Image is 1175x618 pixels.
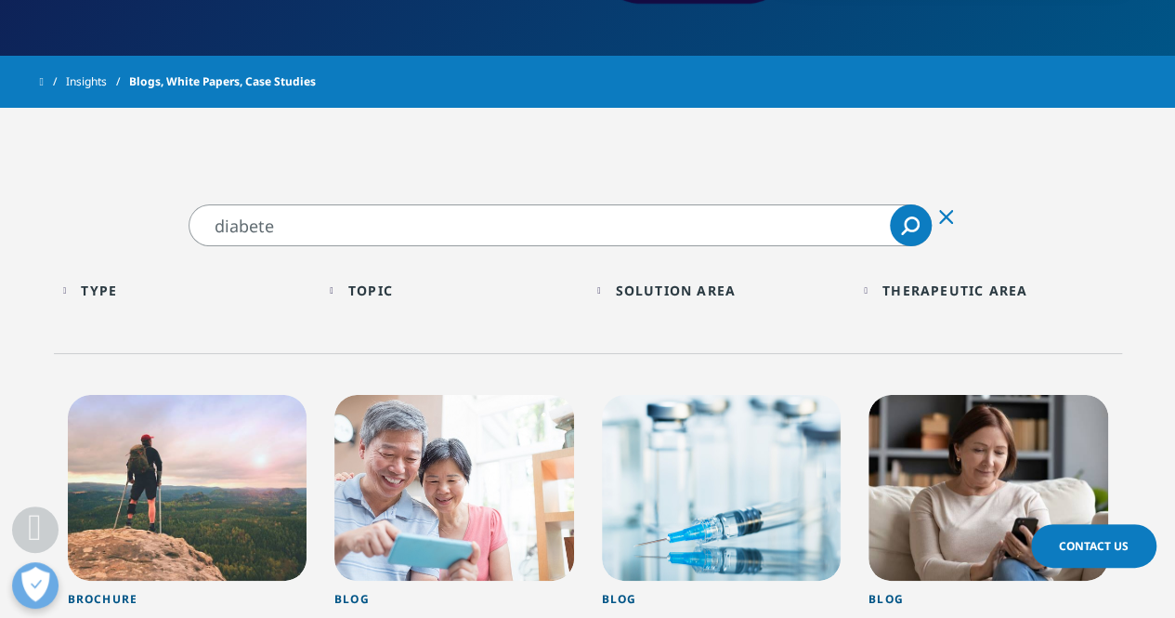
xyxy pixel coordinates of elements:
[348,282,393,299] div: Topic facet.
[901,217,920,235] svg: Search
[1059,538,1129,554] span: Contact Us
[12,562,59,609] button: 打开偏好
[615,282,736,299] div: Solution Area facet.
[924,193,969,238] div: Clear
[602,592,842,617] div: Blog
[882,282,1027,299] div: Therapeutic Area facet.
[68,592,307,617] div: Brochure
[81,282,117,299] div: Type facet.
[868,592,1108,617] div: Blog
[189,204,932,246] input: Search
[334,592,574,617] div: Blog
[66,65,129,99] a: Insights
[129,65,316,99] span: Blogs, White Papers, Case Studies
[1031,524,1156,568] a: Contact Us
[939,210,953,224] svg: Clear
[890,204,932,246] a: Search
